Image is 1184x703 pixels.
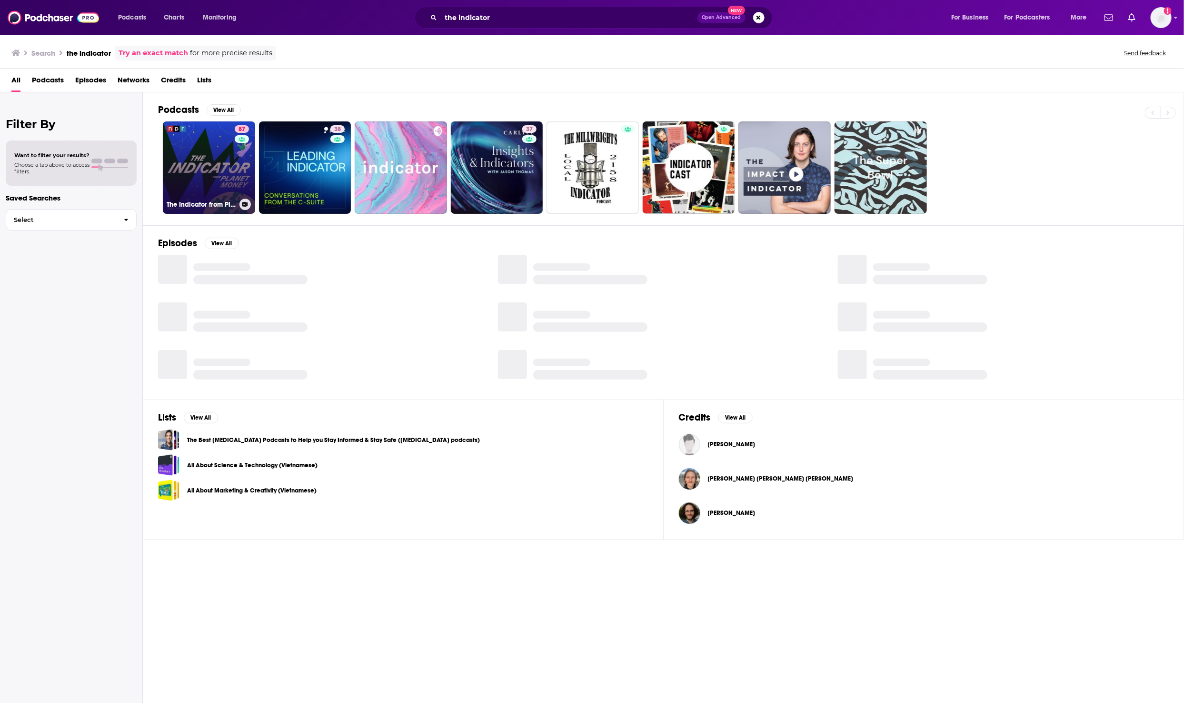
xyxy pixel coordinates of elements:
[1071,11,1087,24] span: More
[330,125,345,133] a: 38
[1064,10,1099,25] button: open menu
[679,468,700,490] img: Cooper Katz McKim
[158,237,239,249] a: EpisodesView All
[259,121,351,214] a: 38
[158,104,241,116] a: PodcastsView All
[1101,10,1117,26] a: Show notifications dropdown
[207,104,241,116] button: View All
[6,217,116,223] span: Select
[196,10,249,25] button: open menu
[158,429,179,451] a: The Best Coronavirus Podcasts to Help you Stay Informed & Stay Safe (COVID-19 podcasts)
[951,11,989,24] span: For Business
[118,72,149,92] a: Networks
[163,121,255,214] a: 87The Indicator from Planet Money
[702,15,741,20] span: Open Advanced
[235,125,249,133] a: 87
[679,412,753,423] a: CreditsView All
[119,48,188,59] a: Try an exact match
[697,12,746,23] button: Open AdvancedNew
[998,10,1064,25] button: open menu
[708,475,854,482] span: [PERSON_NAME] [PERSON_NAME] [PERSON_NAME]
[167,201,236,209] h3: The Indicator from Planet Money
[205,238,239,249] button: View All
[164,11,184,24] span: Charts
[679,502,700,524] img: Darian Woods
[14,152,90,159] span: Want to filter your results?
[708,475,854,482] a: Cooper Katz McKim
[187,485,317,496] a: All About Marketing & Creativity (Vietnamese)
[1151,7,1172,28] span: Logged in as angelahattar
[522,125,537,133] a: 37
[1121,49,1169,57] button: Send feedback
[708,441,756,448] a: Ella Feldman
[1124,10,1139,26] a: Show notifications dropdown
[158,237,197,249] h2: Episodes
[184,412,218,423] button: View All
[11,72,20,92] a: All
[679,498,1169,528] button: Darian WoodsDarian Woods
[32,72,64,92] a: Podcasts
[197,72,211,92] a: Lists
[708,441,756,448] span: [PERSON_NAME]
[14,161,90,175] span: Choose a tab above to access filters.
[161,72,186,92] a: Credits
[679,434,700,455] img: Ella Feldman
[158,412,176,423] h2: Lists
[1005,11,1050,24] span: For Podcasters
[187,460,318,471] a: All About Science & Technology (Vietnamese)
[158,412,218,423] a: ListsView All
[526,125,533,134] span: 37
[679,429,1169,460] button: Ella FeldmanElla Feldman
[679,463,1169,494] button: Cooper Katz McKimCooper Katz McKim
[451,121,543,214] a: 37
[1151,7,1172,28] img: User Profile
[111,10,159,25] button: open menu
[6,209,137,231] button: Select
[8,9,99,27] img: Podchaser - Follow, Share and Rate Podcasts
[158,104,199,116] h2: Podcasts
[679,412,711,423] h2: Credits
[728,6,745,15] span: New
[158,10,190,25] a: Charts
[239,125,245,134] span: 87
[158,480,179,501] a: All About Marketing & Creativity (Vietnamese)
[424,7,782,29] div: Search podcasts, credits, & more...
[1151,7,1172,28] button: Show profile menu
[6,193,137,202] p: Saved Searches
[708,509,756,517] span: [PERSON_NAME]
[945,10,1001,25] button: open menu
[31,49,55,58] h3: Search
[708,509,756,517] a: Darian Woods
[67,49,111,58] h3: the indicator
[158,454,179,476] a: All About Science & Technology (Vietnamese)
[6,117,137,131] h2: Filter By
[75,72,106,92] a: Episodes
[441,10,697,25] input: Search podcasts, credits, & more...
[190,48,272,59] span: for more precise results
[334,125,341,134] span: 38
[187,435,480,445] a: The Best [MEDICAL_DATA] Podcasts to Help you Stay Informed & Stay Safe ([MEDICAL_DATA] podcasts)
[203,11,237,24] span: Monitoring
[118,11,146,24] span: Podcasts
[1164,7,1172,15] svg: Add a profile image
[718,412,753,423] button: View All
